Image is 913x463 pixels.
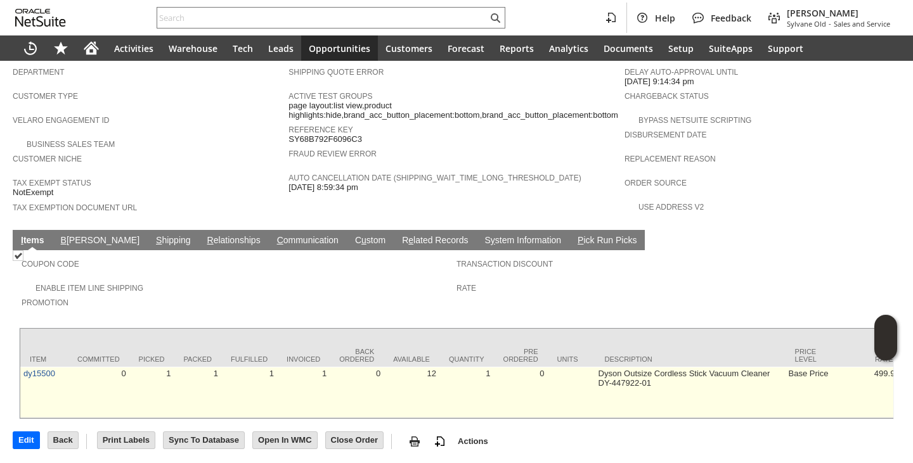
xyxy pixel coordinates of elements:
[605,355,776,363] div: Description
[786,367,833,418] td: Base Price
[13,187,53,198] span: NotExempt
[453,436,493,446] a: Actions
[638,116,751,125] a: Bypass NetSuite Scripting
[13,203,137,212] a: Tax Exemption Document URL
[77,355,120,363] div: Committed
[760,35,811,61] a: Support
[625,68,738,77] a: Delay Auto-Approval Until
[541,35,596,61] a: Analytics
[288,134,362,144] span: SY68B792F6096C3
[407,434,422,449] img: print.svg
[709,42,753,54] span: SuiteApps
[711,12,751,24] span: Feedback
[448,42,484,54] span: Forecast
[288,125,353,134] a: Reference Key
[574,235,640,247] a: Pick Run Picks
[139,355,165,363] div: Picked
[174,367,221,418] td: 1
[492,35,541,61] a: Reports
[107,35,161,61] a: Activities
[843,355,893,363] div: Rate
[701,35,760,61] a: SuiteApps
[834,19,890,29] span: Sales and Service
[13,179,91,187] a: Tax Exempt Status
[27,140,115,149] a: Business Sales Team
[326,432,383,448] input: Close Order
[625,130,707,139] a: Disbursement Date
[378,35,440,61] a: Customers
[68,367,129,418] td: 0
[339,348,374,363] div: Back Ordered
[833,367,903,418] td: 499.99
[46,35,76,61] div: Shortcuts
[596,35,661,61] a: Documents
[440,35,492,61] a: Forecast
[231,355,268,363] div: Fulfilled
[233,42,253,54] span: Tech
[787,7,890,19] span: [PERSON_NAME]
[549,42,588,54] span: Analytics
[481,235,564,247] a: System Information
[456,284,476,293] a: Rate
[225,35,261,61] a: Tech
[432,434,448,449] img: add-record.svg
[161,35,225,61] a: Warehouse
[668,42,694,54] span: Setup
[53,41,68,56] svg: Shortcuts
[30,355,58,363] div: Item
[384,367,439,418] td: 12
[153,235,194,247] a: Shipping
[261,35,301,61] a: Leads
[661,35,701,61] a: Setup
[288,101,618,120] span: page layout:list view,product highlights:hide,brand_acc_button_placement:bottom,brand_acc_button_...
[385,42,432,54] span: Customers
[488,10,503,25] svg: Search
[274,235,342,247] a: Communication
[48,432,78,448] input: Back
[13,68,65,77] a: Department
[13,116,109,125] a: Velaro Engagement ID
[787,19,826,29] span: Sylvane Old
[221,367,277,418] td: 1
[352,235,389,247] a: Custom
[768,42,803,54] span: Support
[638,203,704,212] a: Use Address V2
[21,235,23,245] span: I
[655,12,675,24] span: Help
[795,348,824,363] div: Price Level
[829,19,831,29] span: -
[169,42,217,54] span: Warehouse
[625,92,709,101] a: Chargeback Status
[84,41,99,56] svg: Home
[288,92,372,101] a: Active Test Groups
[301,35,378,61] a: Opportunities
[456,260,553,269] a: Transaction Discount
[15,35,46,61] a: Recent Records
[287,355,320,363] div: Invoiced
[595,367,786,418] td: Dyson Outsize Cordless Stick Vacuum Cleaner DY-447922-01
[13,92,78,101] a: Customer Type
[207,235,214,245] span: R
[268,42,294,54] span: Leads
[288,182,358,193] span: [DATE] 8:59:34 pm
[500,42,534,54] span: Reports
[114,42,153,54] span: Activities
[13,432,39,448] input: Edit
[625,179,687,187] a: Order Source
[309,42,370,54] span: Opportunities
[503,348,538,363] div: Pre Ordered
[877,232,893,248] a: Unrolled view on
[76,35,107,61] a: Home
[23,369,55,378] a: dy15500
[277,235,283,245] span: C
[578,235,583,245] span: P
[253,432,317,448] input: Open In WMC
[58,235,143,247] a: B[PERSON_NAME]
[361,235,366,245] span: u
[22,298,68,307] a: Promotion
[408,235,413,245] span: e
[449,355,484,363] div: Quantity
[393,355,430,363] div: Available
[157,10,488,25] input: Search
[13,155,82,163] a: Customer Niche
